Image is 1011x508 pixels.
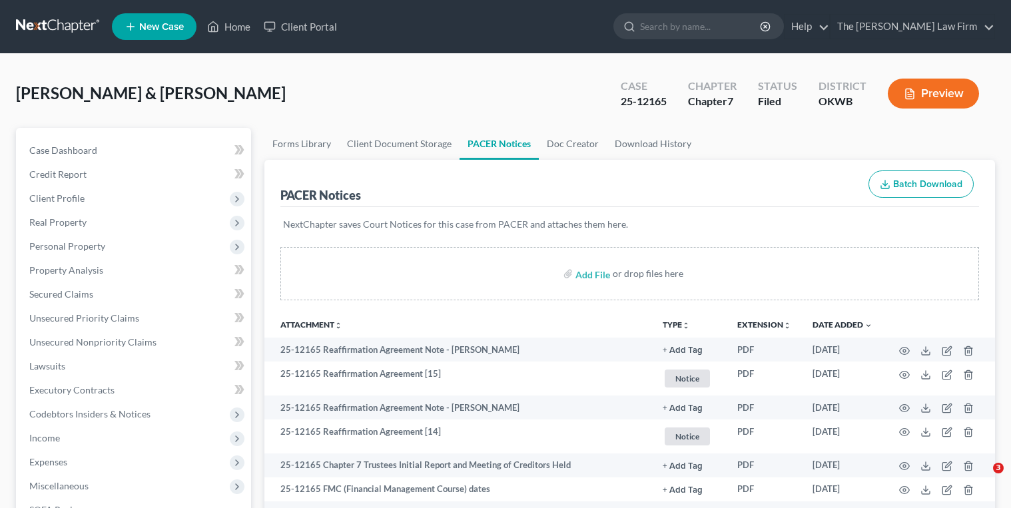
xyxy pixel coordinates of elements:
span: Miscellaneous [29,480,89,491]
a: Notice [663,368,716,389]
a: Home [200,15,257,39]
span: Unsecured Priority Claims [29,312,139,324]
span: Case Dashboard [29,144,97,156]
a: Unsecured Nonpriority Claims [19,330,251,354]
a: + Add Tag [663,401,716,414]
span: Expenses [29,456,67,467]
td: PDF [727,395,802,419]
div: Status [758,79,797,94]
a: + Add Tag [663,483,716,495]
td: 25-12165 Reaffirmation Agreement [15] [264,362,653,395]
a: Notice [663,425,716,447]
td: PDF [727,419,802,453]
span: 3 [993,463,1004,473]
td: PDF [727,477,802,501]
div: 25-12165 [621,94,667,109]
button: + Add Tag [663,462,703,471]
span: Real Property [29,216,87,228]
a: Secured Claims [19,282,251,306]
a: The [PERSON_NAME] Law Firm [831,15,994,39]
span: New Case [139,22,184,32]
a: PACER Notices [460,128,539,160]
a: Doc Creator [539,128,607,160]
iframe: Intercom live chat [966,463,998,495]
a: Property Analysis [19,258,251,282]
td: [DATE] [802,477,883,501]
span: Unsecured Nonpriority Claims [29,336,157,348]
input: Search by name... [640,14,762,39]
td: [DATE] [802,453,883,477]
span: Client Profile [29,192,85,204]
a: Date Added expand_more [813,320,872,330]
td: [DATE] [802,338,883,362]
td: 25-12165 Reaffirmation Agreement Note - [PERSON_NAME] [264,395,653,419]
button: + Add Tag [663,404,703,413]
span: Codebtors Insiders & Notices [29,408,151,419]
a: Case Dashboard [19,138,251,162]
div: PACER Notices [280,187,361,203]
span: Lawsuits [29,360,65,372]
div: Filed [758,94,797,109]
a: Executory Contracts [19,378,251,402]
a: Client Document Storage [339,128,460,160]
td: 25-12165 Reaffirmation Agreement [14] [264,419,653,453]
td: 25-12165 Chapter 7 Trustees Initial Report and Meeting of Creditors Held [264,453,653,477]
div: Chapter [688,94,737,109]
button: + Add Tag [663,346,703,355]
td: 25-12165 FMC (Financial Management Course) dates [264,477,653,501]
span: Personal Property [29,240,105,252]
i: unfold_more [783,322,791,330]
a: + Add Tag [663,344,716,356]
div: Chapter [688,79,737,94]
td: PDF [727,362,802,395]
a: + Add Tag [663,459,716,471]
a: Attachmentunfold_more [280,320,342,330]
a: Credit Report [19,162,251,186]
div: Case [621,79,667,94]
td: [DATE] [802,362,883,395]
div: OKWB [819,94,866,109]
a: Download History [607,128,699,160]
span: Secured Claims [29,288,93,300]
a: Unsecured Priority Claims [19,306,251,330]
span: Income [29,432,60,443]
a: Forms Library [264,128,339,160]
td: [DATE] [802,395,883,419]
button: Batch Download [868,170,974,198]
td: PDF [727,453,802,477]
button: TYPEunfold_more [663,321,690,330]
a: Help [785,15,829,39]
td: PDF [727,338,802,362]
i: unfold_more [682,322,690,330]
a: Lawsuits [19,354,251,378]
p: NextChapter saves Court Notices for this case from PACER and attaches them here. [283,218,977,231]
span: [PERSON_NAME] & [PERSON_NAME] [16,83,286,103]
button: Preview [888,79,979,109]
span: Credit Report [29,168,87,180]
span: Notice [665,427,710,445]
div: District [819,79,866,94]
i: expand_more [864,322,872,330]
span: Property Analysis [29,264,103,276]
td: 25-12165 Reaffirmation Agreement Note - [PERSON_NAME] [264,338,653,362]
div: or drop files here [613,267,683,280]
a: Client Portal [257,15,344,39]
span: 7 [727,95,733,107]
span: Notice [665,370,710,387]
i: unfold_more [334,322,342,330]
td: [DATE] [802,419,883,453]
button: + Add Tag [663,486,703,495]
span: Batch Download [893,178,962,190]
span: Executory Contracts [29,384,115,395]
a: Extensionunfold_more [737,320,791,330]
